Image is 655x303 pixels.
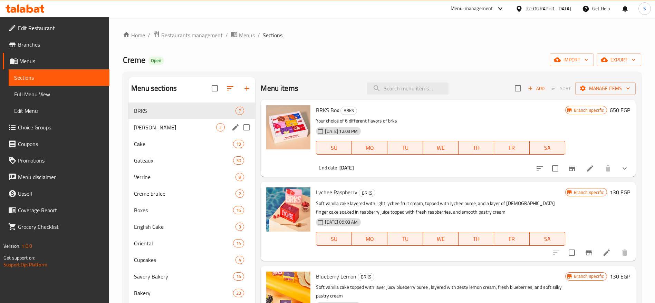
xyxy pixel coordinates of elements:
input: search [367,82,449,95]
button: TH [459,232,494,246]
span: Manage items [581,84,630,93]
div: BRKS [358,273,374,281]
span: Cupcakes [134,256,235,264]
button: SU [316,232,352,246]
div: items [235,223,244,231]
svg: Show Choices [620,164,629,173]
span: import [555,56,588,64]
span: export [602,56,636,64]
div: Bakery23 [128,285,255,301]
div: Oriental [134,239,233,247]
div: Cake19 [128,136,255,152]
button: MO [352,141,387,155]
span: Add item [525,83,547,94]
div: Savory Bakery14 [128,268,255,285]
a: Coupons [3,136,109,152]
div: Creme brulee2 [128,185,255,202]
div: items [235,256,244,264]
span: Select all sections [208,81,222,96]
a: Menus [231,31,255,40]
div: Gateaux30 [128,152,255,169]
a: Edit Restaurant [3,20,109,36]
span: Branch specific [571,107,607,114]
button: Branch-specific-item [564,160,580,177]
span: [PERSON_NAME] [134,123,216,131]
span: 2 [216,124,224,131]
span: Grocery Checklist [18,223,104,231]
h6: 130 EGP [610,187,630,197]
span: BRKS [134,107,235,115]
span: FR [497,143,527,153]
nav: breadcrumb [123,31,641,40]
div: items [216,123,225,131]
b: [DATE] [339,163,354,172]
span: Upsell [18,189,104,198]
a: Home [123,31,145,39]
h6: 130 EGP [610,272,630,281]
button: Add section [239,80,255,97]
span: Creme [123,52,145,68]
span: Sections [263,31,282,39]
span: 3 [236,224,244,230]
button: WE [423,141,459,155]
button: sort-choices [531,160,548,177]
button: SU [316,141,352,155]
span: 8 [236,174,244,180]
span: Coverage Report [18,206,104,214]
span: Restaurants management [161,31,223,39]
span: [DATE] 12:09 PM [322,128,360,135]
span: 4 [236,257,244,263]
span: Cake [134,140,233,148]
div: [PERSON_NAME]2edit [128,119,255,136]
button: TH [459,141,494,155]
a: Menu disclaimer [3,169,109,185]
li: / [148,31,150,39]
span: Boxes [134,206,233,214]
div: Cupcakes4 [128,252,255,268]
span: Menus [19,57,104,65]
span: Savory Bakery [134,272,233,281]
p: Soft vanilla cake topped with layer juicy blueberry puree , layered with zesty lemon cream, fresh... [316,283,565,300]
div: [GEOGRAPHIC_DATA] [526,5,571,12]
span: MO [355,143,385,153]
a: Sections [9,69,109,86]
span: 14 [233,273,244,280]
span: MO [355,234,385,244]
span: SA [532,143,562,153]
span: Choice Groups [18,123,104,131]
span: Coupons [18,140,104,148]
button: TU [387,232,423,246]
button: SA [530,232,565,246]
span: BRKS [359,189,375,197]
a: Branches [3,36,109,53]
span: 19 [233,141,244,147]
div: items [233,156,244,165]
a: Grocery Checklist [3,218,109,235]
span: SA [532,234,562,244]
span: Blueberry Lemon [316,271,356,282]
button: edit [230,122,241,133]
span: FR [497,234,527,244]
span: Creme brulee [134,189,235,198]
a: Full Menu View [9,86,109,102]
a: Edit menu item [603,248,611,257]
li: / [258,31,260,39]
button: Branch-specific-item [580,244,597,261]
p: Soft vanilla cake layered with light lychee fruit cream, topped with lychee puree, and a layer of... [316,199,565,216]
a: Upsell [3,185,109,202]
img: BRKS Box [266,105,310,149]
span: 16 [233,207,244,214]
a: Support.OpsPlatform [3,260,47,269]
span: WE [426,234,456,244]
span: 7 [236,108,244,114]
span: Branch specific [571,189,607,196]
span: Version: [3,242,20,251]
span: 14 [233,240,244,247]
span: TU [390,143,420,153]
span: 23 [233,290,244,296]
div: Open [148,57,164,65]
